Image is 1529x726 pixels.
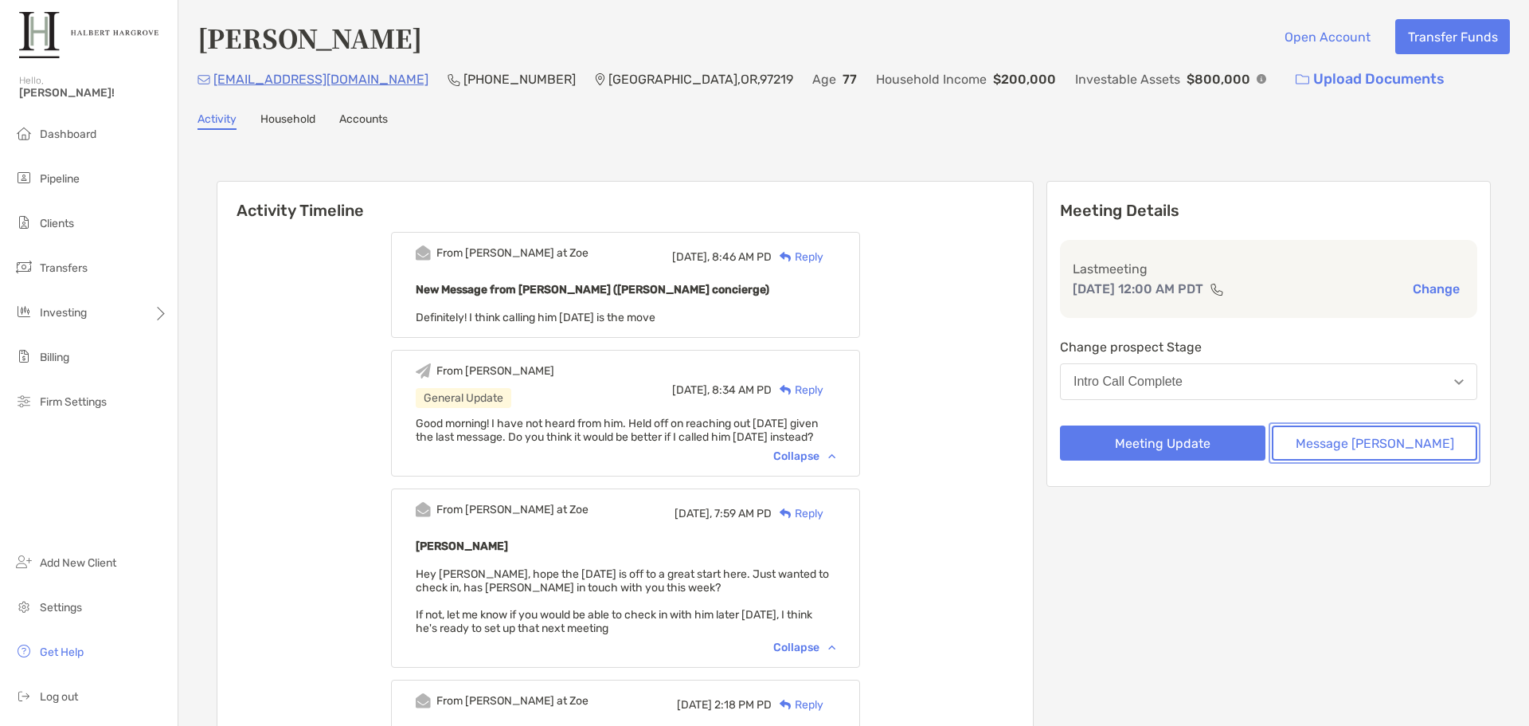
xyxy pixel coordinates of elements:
[19,6,158,64] img: Zoe Logo
[1060,363,1477,400] button: Intro Call Complete
[14,552,33,571] img: add_new_client icon
[772,505,823,522] div: Reply
[197,19,422,56] h4: [PERSON_NAME]
[436,246,589,260] div: From [PERSON_NAME] at Zoe
[14,686,33,705] img: logout icon
[14,391,33,410] img: firm-settings icon
[14,642,33,661] img: get-help icon
[448,73,460,86] img: Phone Icon
[672,383,710,397] span: [DATE],
[714,507,772,520] span: 7:59 AM PD
[1060,426,1265,461] button: Meeting Update
[993,69,1056,89] p: $200,000
[1296,74,1309,85] img: button icon
[773,449,835,463] div: Collapse
[1073,259,1464,279] p: Last meeting
[1454,379,1464,385] img: Open dropdown arrow
[14,597,33,616] img: settings icon
[772,249,823,265] div: Reply
[40,128,96,141] span: Dashboard
[40,601,82,614] span: Settings
[436,364,554,378] div: From [PERSON_NAME]
[217,182,1033,220] h6: Activity Timeline
[1272,426,1477,461] button: Message [PERSON_NAME]
[1395,19,1510,54] button: Transfer Funds
[780,385,792,395] img: Reply icon
[780,252,792,262] img: Reply icon
[1272,19,1382,54] button: Open Account
[1060,201,1477,221] p: Meeting Details
[1285,62,1455,96] a: Upload Documents
[1073,375,1183,389] div: Intro Call Complete
[595,73,605,86] img: Location Icon
[416,363,431,379] img: Event icon
[339,112,388,130] a: Accounts
[843,69,857,89] p: 77
[40,261,88,275] span: Transfers
[14,302,33,321] img: investing icon
[712,250,772,264] span: 8:46 AM PD
[416,540,508,553] b: [PERSON_NAME]
[436,694,589,708] div: From [PERSON_NAME] at Zoe
[672,250,710,264] span: [DATE],
[260,112,315,130] a: Household
[14,213,33,232] img: clients icon
[416,502,431,517] img: Event icon
[14,168,33,187] img: pipeline icon
[1408,281,1464,297] button: Change
[213,69,428,89] p: [EMAIL_ADDRESS][DOMAIN_NAME]
[1187,69,1250,89] p: $800,000
[1075,69,1180,89] p: Investable Assets
[714,698,772,712] span: 2:18 PM PD
[40,306,87,320] span: Investing
[40,172,80,186] span: Pipeline
[416,388,511,408] div: General Update
[40,217,74,230] span: Clients
[40,556,116,570] span: Add New Client
[40,395,107,409] span: Firm Settings
[780,508,792,519] img: Reply icon
[14,347,33,366] img: billing icon
[436,503,589,516] div: From [PERSON_NAME] at Zoe
[40,351,69,364] span: Billing
[416,567,829,635] span: Hey [PERSON_NAME], hope the [DATE] is off to a great start here. Just wanted to check in, has [PE...
[40,690,78,704] span: Log out
[14,124,33,143] img: dashboard icon
[416,245,431,261] img: Event icon
[463,69,576,89] p: [PHONE_NUMBER]
[416,283,769,296] b: New Message from [PERSON_NAME] ([PERSON_NAME] concierge)
[1060,337,1477,357] p: Change prospect Stage
[197,75,210,84] img: Email Icon
[40,646,84,659] span: Get Help
[772,382,823,398] div: Reply
[812,69,836,89] p: Age
[773,641,835,654] div: Collapse
[712,383,772,397] span: 8:34 AM PD
[608,69,793,89] p: [GEOGRAPHIC_DATA] , OR , 97219
[876,69,987,89] p: Household Income
[1073,279,1203,299] p: [DATE] 12:00 AM PDT
[197,112,237,130] a: Activity
[780,700,792,710] img: Reply icon
[828,453,835,458] img: Chevron icon
[416,693,431,708] img: Event icon
[14,257,33,277] img: transfers icon
[416,311,655,324] span: Definitely! I think calling him [DATE] is the move
[416,417,818,444] span: Good morning! I have not heard from him. Held off on reaching out [DATE] given the last message. ...
[828,645,835,649] img: Chevron icon
[19,86,168,100] span: [PERSON_NAME]!
[1210,283,1224,296] img: communication type
[677,698,712,712] span: [DATE]
[1257,74,1266,84] img: Info Icon
[772,697,823,713] div: Reply
[675,507,712,520] span: [DATE],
